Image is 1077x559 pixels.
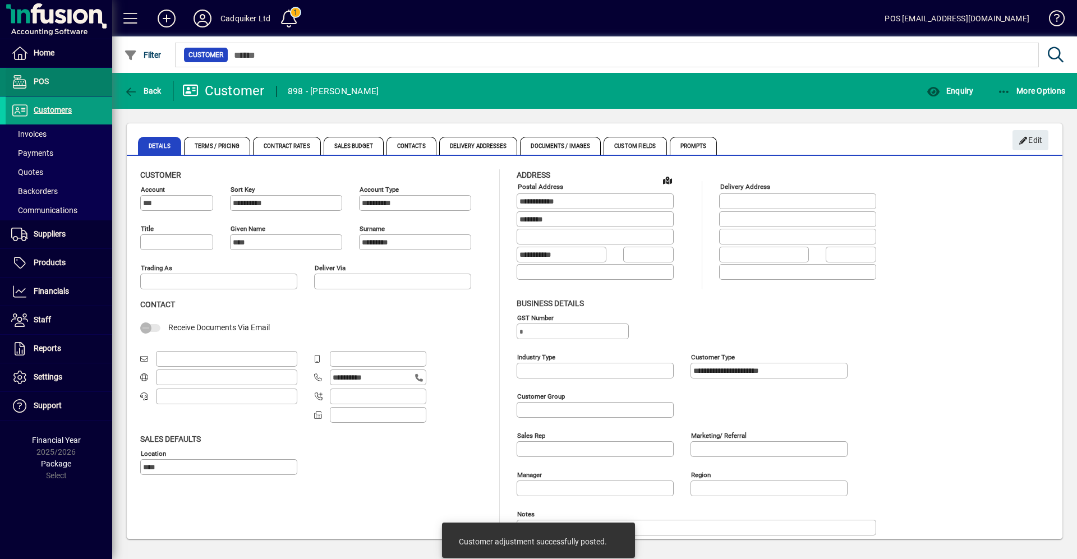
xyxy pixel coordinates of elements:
span: Support [34,401,62,410]
span: Enquiry [927,86,973,95]
mat-label: Account [141,186,165,193]
mat-label: Sort key [231,186,255,193]
a: Backorders [6,182,112,201]
span: Customers [34,105,72,114]
span: Details [138,137,181,155]
button: Profile [185,8,220,29]
div: Customer adjustment successfully posted. [459,536,607,547]
button: Back [121,81,164,101]
span: Customer [188,49,223,61]
a: Financials [6,278,112,306]
mat-label: Region [691,470,711,478]
span: POS [34,77,49,86]
span: Quotes [11,168,43,177]
span: Payments [11,149,53,158]
span: Staff [34,315,51,324]
mat-label: Deliver via [315,264,346,272]
button: Edit [1012,130,1048,150]
a: Knowledge Base [1041,2,1063,39]
a: Quotes [6,163,112,182]
a: Products [6,249,112,277]
a: Invoices [6,124,112,144]
a: Suppliers [6,220,112,248]
mat-label: Customer type [691,353,735,361]
mat-label: Title [141,225,154,233]
a: Reports [6,335,112,363]
span: Terms / Pricing [184,137,251,155]
span: Custom Fields [604,137,666,155]
span: Backorders [11,187,58,196]
span: Home [34,48,54,57]
span: Contacts [386,137,436,155]
span: Settings [34,372,62,381]
span: Products [34,258,66,267]
span: Contact [140,300,175,309]
span: Documents / Images [520,137,601,155]
span: Reports [34,344,61,353]
button: More Options [995,81,1069,101]
mat-label: Customer group [517,392,565,400]
span: Sales Budget [324,137,384,155]
button: Filter [121,45,164,65]
span: Sales defaults [140,435,201,443]
div: Customer [182,82,265,100]
div: POS [EMAIL_ADDRESS][DOMAIN_NAME] [885,10,1029,27]
mat-label: Given name [231,225,265,233]
app-page-header-button: Back [112,81,174,101]
span: Business details [517,299,584,308]
span: Package [41,459,71,468]
span: Communications [11,206,77,215]
mat-label: Location [141,449,166,457]
button: Enquiry [924,81,976,101]
span: Prompts [670,137,717,155]
mat-label: Manager [517,470,542,478]
span: Suppliers [34,229,66,238]
div: 898 - [PERSON_NAME] [288,82,379,100]
span: More Options [997,86,1066,95]
a: Communications [6,201,112,220]
span: Delivery Addresses [439,137,518,155]
span: Edit [1019,131,1043,150]
a: POS [6,68,112,96]
mat-label: Trading as [141,264,172,272]
span: Receive Documents Via Email [168,323,270,332]
mat-label: GST Number [517,313,554,321]
span: Address [517,170,550,179]
span: Financial Year [32,436,81,445]
button: Add [149,8,185,29]
span: Invoices [11,130,47,138]
a: Staff [6,306,112,334]
a: Support [6,392,112,420]
mat-label: Notes [517,510,535,518]
span: Filter [124,50,162,59]
a: View on map [659,171,676,189]
span: Contract Rates [253,137,320,155]
mat-label: Surname [360,225,385,233]
span: Back [124,86,162,95]
span: Financials [34,287,69,295]
a: Settings [6,363,112,391]
div: Cadquiker Ltd [220,10,270,27]
span: Customer [140,170,181,179]
mat-label: Industry type [517,353,555,361]
mat-label: Marketing/ Referral [691,431,747,439]
a: Home [6,39,112,67]
a: Payments [6,144,112,163]
mat-label: Account Type [360,186,399,193]
mat-label: Sales rep [517,431,545,439]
